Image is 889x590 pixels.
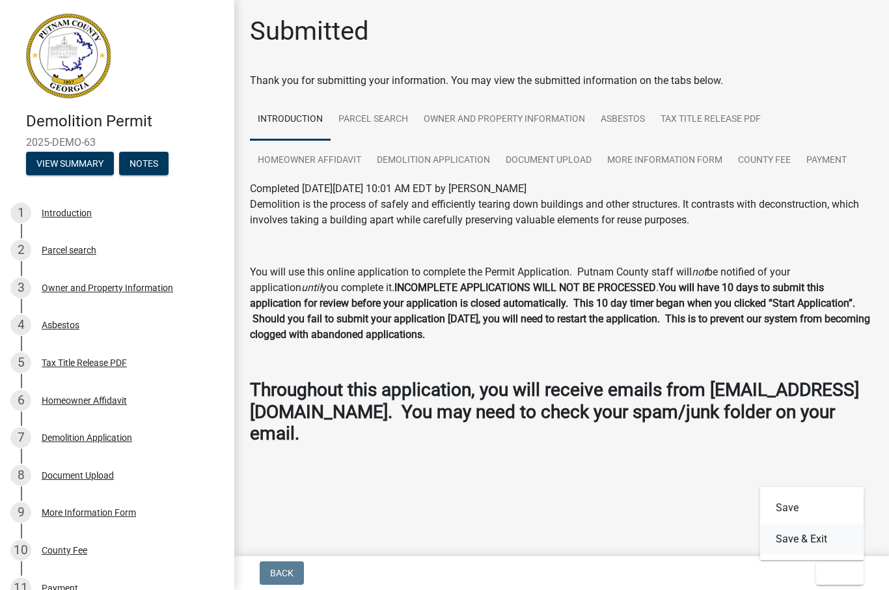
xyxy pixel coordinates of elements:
a: Document Upload [498,140,599,182]
button: Notes [119,152,169,175]
a: More Information Form [599,140,730,182]
div: 5 [10,352,31,373]
div: Asbestos [42,320,79,330]
div: Thank you for submitting your information. You may view the submitted information on the tabs below. [250,73,873,89]
div: Homeowner Affidavit [42,396,127,405]
button: Save & Exit [760,524,864,555]
a: Tax Title Release PDF [653,99,769,141]
div: Owner and Property Information [42,283,173,292]
div: County Fee [42,546,87,555]
span: Exit [827,568,845,578]
img: Putnam County, Georgia [26,14,111,98]
span: 2025-DEMO-63 [26,136,208,148]
p: You will use this online application to complete the Permit Application. Putnam County staff will... [250,264,873,343]
div: Tax Title Release PDF [42,358,127,367]
i: not [692,266,707,278]
h1: Submitted [250,16,369,47]
wm-modal-confirm: Summary [26,159,114,169]
div: Demolition Application [42,433,132,442]
button: Back [260,561,304,585]
strong: Throughout this application, you will receive emails from [EMAIL_ADDRESS][DOMAIN_NAME]. You may n... [250,379,859,444]
div: Introduction [42,208,92,218]
div: Exit [760,487,864,560]
div: More Information Form [42,508,136,517]
div: Parcel search [42,246,96,255]
span: Completed [DATE][DATE] 10:01 AM EDT by [PERSON_NAME] [250,182,527,195]
div: 7 [10,427,31,448]
strong: INCOMPLETE APPLICATIONS WILL NOT BE PROCESSED [394,281,656,294]
a: Introduction [250,99,331,141]
div: 1 [10,203,31,223]
a: Owner and Property Information [416,99,593,141]
button: Exit [816,561,864,585]
button: Save [760,492,864,524]
div: Document Upload [42,471,114,480]
div: 2 [10,240,31,260]
a: Parcel search [331,99,416,141]
i: until [301,281,321,294]
div: 3 [10,277,31,298]
a: Demolition Application [369,140,498,182]
div: 10 [10,540,31,561]
a: Asbestos [593,99,653,141]
wm-modal-confirm: Notes [119,159,169,169]
span: Back [270,568,294,578]
a: Homeowner Affidavit [250,140,369,182]
div: 8 [10,465,31,486]
a: County Fee [730,140,799,182]
button: View Summary [26,152,114,175]
h4: Demolition Permit [26,112,224,131]
div: 9 [10,502,31,523]
p: Demolition is the process of safely and efficiently tearing down buildings and other structures. ... [250,197,873,228]
a: Payment [799,140,855,182]
div: 4 [10,315,31,335]
div: 6 [10,390,31,411]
